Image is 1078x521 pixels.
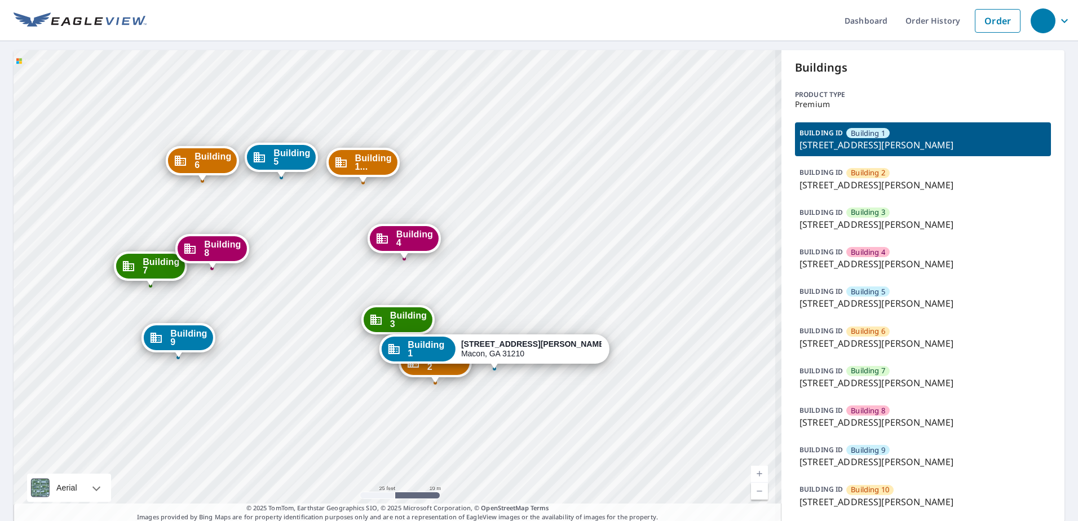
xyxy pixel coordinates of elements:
span: Building 8 [204,240,241,257]
a: Current Level 19.6338721012021, Zoom In [751,466,768,483]
p: BUILDING ID [799,405,843,415]
p: [STREET_ADDRESS][PERSON_NAME] [799,495,1046,509]
span: Building 9 [170,329,207,346]
p: BUILDING ID [799,484,843,494]
p: BUILDING ID [799,286,843,296]
p: BUILDING ID [799,445,843,454]
p: BUILDING ID [799,128,843,138]
p: Buildings [795,59,1051,76]
span: Building 5 [851,286,885,297]
span: Building 7 [851,365,885,376]
span: Building 1... [355,154,391,171]
p: [STREET_ADDRESS][PERSON_NAME] [799,257,1046,271]
span: Building 2 [851,167,885,178]
div: Dropped pin, building Building 5, Commercial property, 444 Forest Hill Rd Macon, GA 31210 [245,143,318,178]
p: [STREET_ADDRESS][PERSON_NAME] [799,138,1046,152]
img: EV Logo [14,12,147,29]
span: Building 2 [427,354,464,371]
a: OpenStreetMap [481,504,528,512]
p: Premium [795,100,1051,109]
p: BUILDING ID [799,366,843,376]
span: Building 7 [143,258,179,275]
p: BUILDING ID [799,326,843,335]
a: Order [975,9,1020,33]
span: Building 4 [396,230,433,247]
div: Dropped pin, building Building 10, Commercial property, 444 Forest Hill Rd Macon, GA 31210 [326,148,399,183]
p: Product type [795,90,1051,100]
span: Building 10 [851,484,889,495]
p: BUILDING ID [799,167,843,177]
p: [STREET_ADDRESS][PERSON_NAME] [799,416,1046,429]
p: [STREET_ADDRESS][PERSON_NAME] [799,337,1046,350]
div: Dropped pin, building Building 4, Commercial property, 444 Forest Hill Rd Macon, GA 31210 [368,224,441,259]
div: Aerial [27,474,111,502]
span: Building 6 [195,152,231,169]
span: Building 1 [851,128,885,139]
div: Dropped pin, building Building 8, Commercial property, 444 Forest Hill Rd Macon, GA 31210 [175,234,249,269]
span: © 2025 TomTom, Earthstar Geographics SIO, © 2025 Microsoft Corporation, © [246,504,549,513]
p: [STREET_ADDRESS][PERSON_NAME] [799,376,1046,390]
a: Current Level 19.6338721012021, Zoom Out [751,483,768,500]
p: [STREET_ADDRESS][PERSON_NAME] [799,297,1046,310]
span: Building 9 [851,445,885,456]
div: Aerial [53,474,81,502]
div: Dropped pin, building Building 9, Commercial property, 444 Forest Hill Rd Macon, GA 31210 [142,323,215,358]
span: Building 3 [390,311,427,328]
span: Building 5 [273,149,310,166]
p: BUILDING ID [799,207,843,217]
span: Building 4 [851,247,885,258]
p: [STREET_ADDRESS][PERSON_NAME] [799,455,1046,469]
span: Building 6 [851,326,885,337]
a: Terms [531,504,549,512]
p: [STREET_ADDRESS][PERSON_NAME] [799,218,1046,231]
div: Macon, GA 31210 [461,339,602,359]
p: BUILDING ID [799,247,843,257]
div: Dropped pin, building Building 6, Commercial property, 444 Forest Hill Rd Macon, GA 31210 [166,146,239,181]
strong: [STREET_ADDRESS][PERSON_NAME] [461,339,607,348]
span: Building 3 [851,207,885,218]
div: Dropped pin, building Building 3, Commercial property, 444 Forest Hill Rd Macon, GA 31210 [361,305,435,340]
span: Building 8 [851,405,885,416]
div: Dropped pin, building Building 1, Commercial property, 444 Forest Hill Rd Macon, GA 31210 [379,334,609,369]
span: Building 1 [408,341,450,357]
div: Dropped pin, building Building 7, Commercial property, 444 Forest Hill Rd Macon, GA 31210 [114,251,187,286]
p: [STREET_ADDRESS][PERSON_NAME] [799,178,1046,192]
